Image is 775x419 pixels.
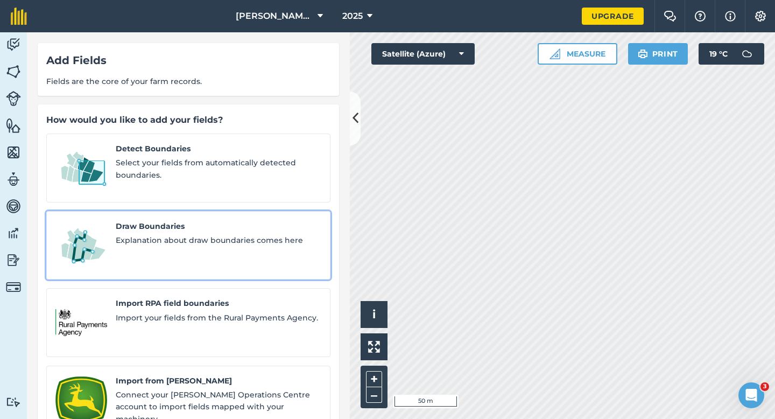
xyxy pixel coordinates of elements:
[46,211,330,280] a: Draw BoundariesDraw BoundariesExplanation about draw boundaries comes here
[116,375,321,387] span: Import from [PERSON_NAME]
[116,234,321,246] span: Explanation about draw boundaries comes here
[6,64,21,80] img: svg+xml;base64,PHN2ZyB4bWxucz0iaHR0cDovL3d3dy53My5vcmcvMjAwMC9zdmciIHdpZHRoPSI1NiIgaGVpZ2h0PSI2MC...
[754,11,767,22] img: A cog icon
[6,91,21,106] img: svg+xml;base64,PD94bWwgdmVyc2lvbj0iMS4wIiBlbmNvZGluZz0idXRmLTgiPz4KPCEtLSBHZW5lcmF0b3I6IEFkb2JlIE...
[6,225,21,241] img: svg+xml;base64,PD94bWwgdmVyc2lvbj0iMS4wIiBlbmNvZGluZz0idXRmLTgiPz4KPCEtLSBHZW5lcmF0b3I6IEFkb2JlIE...
[6,117,21,134] img: svg+xml;base64,PHN2ZyB4bWxucz0iaHR0cDovL3d3dy53My5vcmcvMjAwMC9zdmciIHdpZHRoPSI1NiIgaGVpZ2h0PSI2MC...
[116,143,321,155] span: Detect Boundaries
[6,397,21,407] img: svg+xml;base64,PD94bWwgdmVyc2lvbj0iMS4wIiBlbmNvZGluZz0idXRmLTgiPz4KPCEtLSBHZW5lcmF0b3I6IEFkb2JlIE...
[699,43,764,65] button: 19 °C
[549,48,560,59] img: Ruler icon
[582,8,644,25] a: Upgrade
[116,312,321,324] span: Import your fields from the Rural Payments Agency.
[116,297,321,309] span: Import RPA field boundaries
[638,47,648,60] img: svg+xml;base64,PHN2ZyB4bWxucz0iaHR0cDovL3d3dy53My5vcmcvMjAwMC9zdmciIHdpZHRoPSIxOSIgaGVpZ2h0PSIyNC...
[6,252,21,268] img: svg+xml;base64,PD94bWwgdmVyc2lvbj0iMS4wIiBlbmNvZGluZz0idXRmLTgiPz4KPCEtLSBHZW5lcmF0b3I6IEFkb2JlIE...
[372,308,376,321] span: i
[738,382,764,408] iframe: Intercom live chat
[366,371,382,387] button: +
[55,297,107,348] img: Import RPA field boundaries
[628,43,688,65] button: Print
[6,37,21,53] img: svg+xml;base64,PD94bWwgdmVyc2lvbj0iMS4wIiBlbmNvZGluZz0idXRmLTgiPz4KPCEtLSBHZW5lcmF0b3I6IEFkb2JlIE...
[6,144,21,160] img: svg+xml;base64,PHN2ZyB4bWxucz0iaHR0cDovL3d3dy53My5vcmcvMjAwMC9zdmciIHdpZHRoPSI1NiIgaGVpZ2h0PSI2MC...
[709,43,728,65] span: 19 ° C
[342,10,363,23] span: 2025
[116,157,321,181] span: Select your fields from automatically detected boundaries.
[664,11,677,22] img: Two speech bubbles overlapping with the left bubble in the forefront
[116,220,321,232] span: Draw Boundaries
[46,134,330,202] a: Detect BoundariesDetect BoundariesSelect your fields from automatically detected boundaries.
[46,113,330,127] div: How would you like to add your fields?
[760,382,769,391] span: 3
[371,43,475,65] button: Satellite (Azure)
[11,8,27,25] img: fieldmargin Logo
[538,43,617,65] button: Measure
[361,301,387,328] button: i
[55,220,107,271] img: Draw Boundaries
[46,75,330,87] span: Fields are the core of your farm records.
[6,280,21,295] img: svg+xml;base64,PD94bWwgdmVyc2lvbj0iMS4wIiBlbmNvZGluZz0idXRmLTgiPz4KPCEtLSBHZW5lcmF0b3I6IEFkb2JlIE...
[694,11,707,22] img: A question mark icon
[725,10,736,23] img: svg+xml;base64,PHN2ZyB4bWxucz0iaHR0cDovL3d3dy53My5vcmcvMjAwMC9zdmciIHdpZHRoPSIxNyIgaGVpZ2h0PSIxNy...
[55,143,107,193] img: Detect Boundaries
[236,10,313,23] span: [PERSON_NAME] Farming LTD
[368,341,380,353] img: Four arrows, one pointing top left, one top right, one bottom right and the last bottom left
[366,387,382,403] button: –
[736,43,758,65] img: svg+xml;base64,PD94bWwgdmVyc2lvbj0iMS4wIiBlbmNvZGluZz0idXRmLTgiPz4KPCEtLSBHZW5lcmF0b3I6IEFkb2JlIE...
[46,288,330,357] a: Import RPA field boundariesImport RPA field boundariesImport your fields from the Rural Payments ...
[46,52,330,69] div: Add Fields
[6,171,21,187] img: svg+xml;base64,PD94bWwgdmVyc2lvbj0iMS4wIiBlbmNvZGluZz0idXRmLTgiPz4KPCEtLSBHZW5lcmF0b3I6IEFkb2JlIE...
[6,198,21,214] img: svg+xml;base64,PD94bWwgdmVyc2lvbj0iMS4wIiBlbmNvZGluZz0idXRmLTgiPz4KPCEtLSBHZW5lcmF0b3I6IEFkb2JlIE...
